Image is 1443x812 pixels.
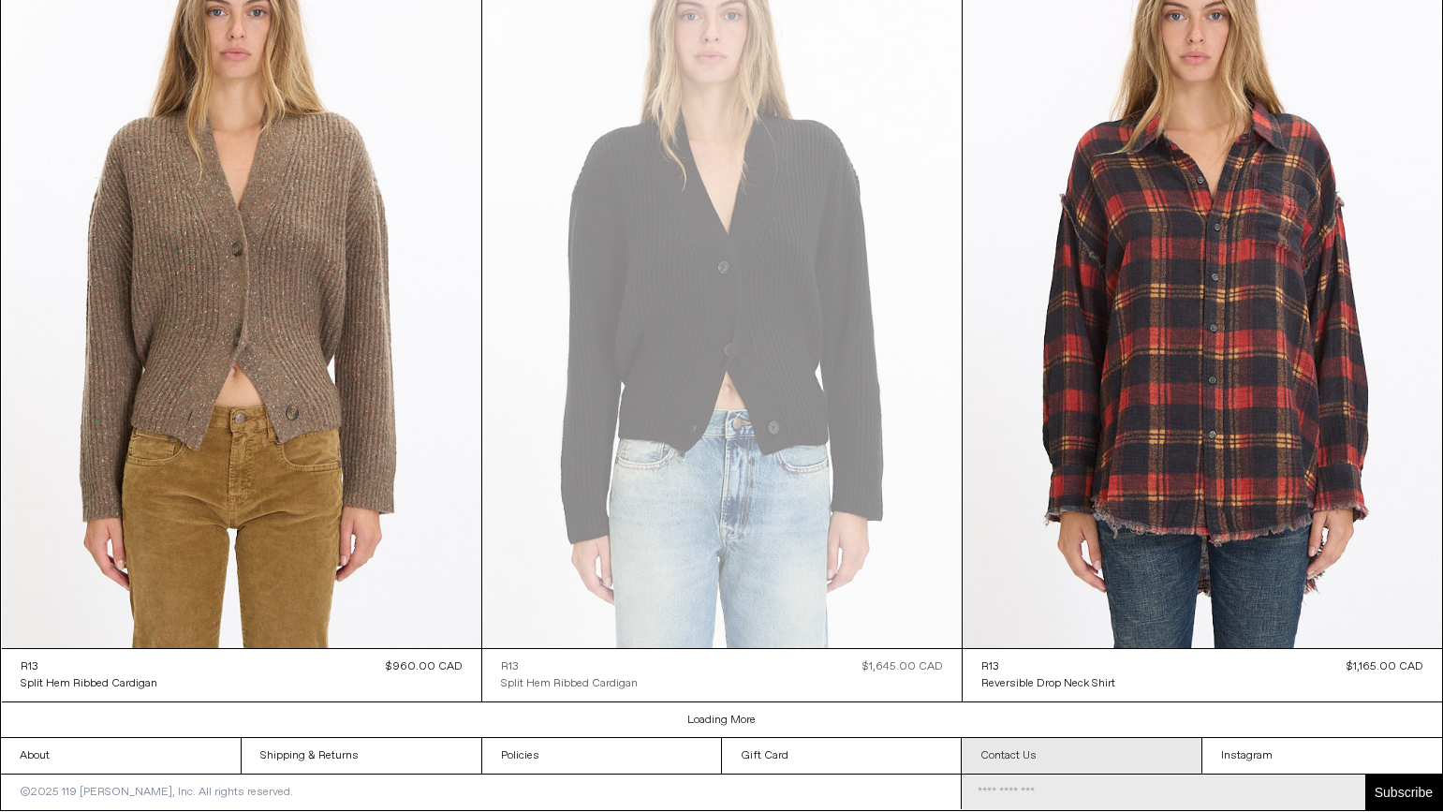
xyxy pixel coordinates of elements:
a: R13 [501,658,638,675]
a: Instagram [1202,738,1442,774]
input: Email Address [962,775,1365,810]
div: R13 [501,659,519,675]
a: Loading More [687,713,756,728]
a: Shipping & Returns [242,738,481,774]
div: R13 [981,659,999,675]
a: About [1,738,241,774]
div: $1,645.00 CAD [862,658,943,675]
div: $1,165.00 CAD [1347,658,1423,675]
a: Split Hem Ribbed Cardigan [501,675,638,692]
a: Policies [482,738,722,774]
a: Reversible Drop Neck Shirt [981,675,1115,692]
p: ©2025 119 [PERSON_NAME], Inc. All rights reserved. [1,775,312,810]
a: Split Hem Ribbed Cardigan [21,675,157,692]
div: $960.00 CAD [386,658,463,675]
div: Split Hem Ribbed Cardigan [501,676,638,692]
div: Reversible Drop Neck Shirt [981,676,1115,692]
a: R13 [981,658,1115,675]
a: Gift Card [722,738,962,774]
a: Contact Us [962,738,1201,774]
div: R13 [21,659,38,675]
a: R13 [21,658,157,675]
button: Subscribe [1365,775,1442,810]
div: Split Hem Ribbed Cardigan [21,676,157,692]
